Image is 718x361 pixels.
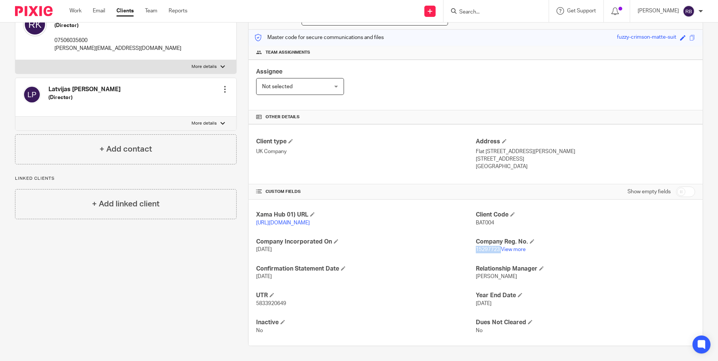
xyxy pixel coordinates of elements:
h4: CUSTOM FIELDS [256,189,475,195]
span: [DATE] [256,274,272,279]
h5: (Director) [48,94,121,101]
p: [PERSON_NAME][EMAIL_ADDRESS][DOMAIN_NAME] [54,45,181,52]
p: 07506035600 [54,37,181,44]
h5: (Director) [54,22,181,29]
p: [STREET_ADDRESS] [476,155,695,163]
p: [GEOGRAPHIC_DATA] [476,163,695,170]
a: Team [145,7,157,15]
div: fuzzy-crimson-matte-suit [617,33,676,42]
p: Linked clients [15,176,237,182]
a: Reports [169,7,187,15]
h4: Company Reg. No. [476,238,695,246]
input: Search [459,9,526,16]
span: No [256,328,263,333]
span: Get Support [567,8,596,14]
h4: Latvijas [PERSON_NAME] [48,86,121,93]
span: [DATE] [476,301,492,306]
h4: + Add linked client [92,198,160,210]
p: More details [192,120,217,126]
span: Assignee [256,69,282,75]
h4: Confirmation Statement Date [256,265,475,273]
a: Clients [116,7,134,15]
p: More details [192,64,217,70]
h4: UTR [256,292,475,299]
span: Other details [265,114,300,120]
p: Flat [STREET_ADDRESS][PERSON_NAME] [476,148,695,155]
h4: Client Code [476,211,695,219]
p: UK Company [256,148,475,155]
h4: Dues Not Cleared [476,319,695,326]
a: Work [69,7,81,15]
span: 5833920649 [256,301,286,306]
img: Pixie [15,6,53,16]
h4: Client type [256,138,475,146]
a: View more [501,247,526,252]
span: Not selected [262,84,293,89]
span: [PERSON_NAME] [476,274,517,279]
span: No [476,328,483,333]
a: Email [93,7,105,15]
img: svg%3E [23,86,41,104]
p: [PERSON_NAME] [638,7,679,15]
p: Master code for secure communications and files [254,34,384,41]
span: Team assignments [265,50,310,56]
a: [URL][DOMAIN_NAME] [256,220,310,226]
h4: Year End Date [476,292,695,299]
img: svg%3E [23,12,47,36]
label: Show empty fields [627,188,671,196]
h4: Xama Hub 01) URL [256,211,475,219]
h4: + Add contact [100,143,152,155]
h4: Address [476,138,695,146]
h4: Company Incorporated On [256,238,475,246]
span: [DATE] [256,247,272,252]
span: 15297723 [476,247,500,252]
span: BAT004 [476,220,494,226]
h4: Relationship Manager [476,265,695,273]
h4: Inactive [256,319,475,326]
img: svg%3E [683,5,695,17]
